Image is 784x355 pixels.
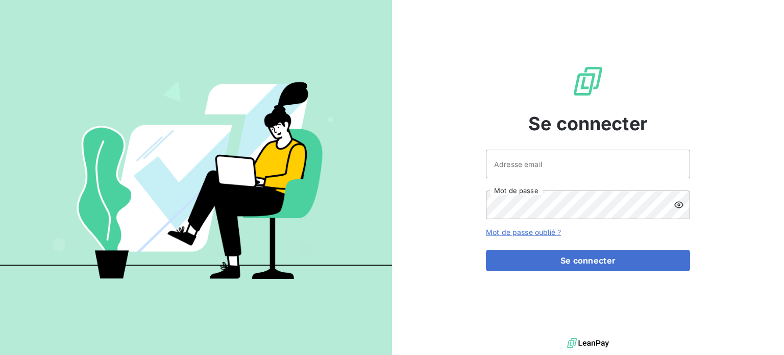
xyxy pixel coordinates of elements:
[572,65,604,98] img: Logo LeanPay
[486,150,690,178] input: placeholder
[528,110,648,137] span: Se connecter
[567,336,609,351] img: logo
[486,250,690,271] button: Se connecter
[486,228,561,236] a: Mot de passe oublié ?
